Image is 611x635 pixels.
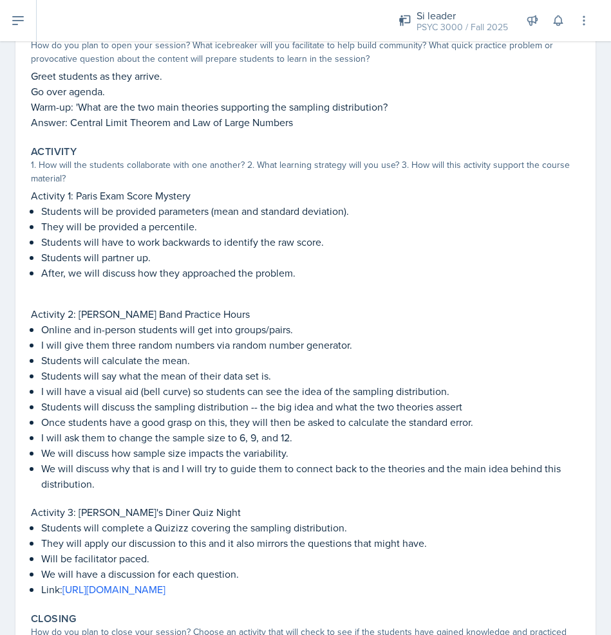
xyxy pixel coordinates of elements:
p: Students will say what the mean of their data set is. [41,368,580,383]
p: Answer: Central Limit Theorem and Law of Large Numbers [31,115,580,130]
p: Warm-up: 'What are the two main theories supporting the sampling distribution? [31,99,580,115]
p: Greet students as they arrive. [31,68,580,84]
p: Activity 2: [PERSON_NAME] Band Practice Hours [31,306,580,322]
p: Students will be provided parameters (mean and standard deviation). [41,203,580,219]
p: Students will complete a Quizizz covering the sampling distribution. [41,520,580,535]
p: Link: [41,582,580,597]
div: PSYC 3000 / Fall 2025 [417,21,508,34]
p: Online and in-person students will get into groups/pairs. [41,322,580,337]
div: 1. How will the students collaborate with one another? 2. What learning strategy will you use? 3.... [31,158,580,185]
label: Activity [31,145,77,158]
p: Activity 3: [PERSON_NAME]'s Diner Quiz Night [31,504,580,520]
div: How do you plan to open your session? What icebreaker will you facilitate to help build community... [31,39,580,66]
a: [URL][DOMAIN_NAME] [62,582,165,596]
p: Students will calculate the mean. [41,353,580,368]
p: We will have a discussion for each question. [41,566,580,582]
p: Activity 1: Paris Exam Score Mystery [31,188,580,203]
p: Students will have to work backwards to identify the raw score. [41,234,580,250]
p: I will ask them to change the sample size to 6, 9, and 12. [41,430,580,445]
p: I will have a visual aid (bell curve) so students can see the idea of the sampling distribution. [41,383,580,399]
p: Will be facilitator paced. [41,551,580,566]
p: Go over agenda. [31,84,580,99]
p: Once students have a good grasp on this, they will then be asked to calculate the standard error. [41,414,580,430]
label: Closing [31,612,77,625]
p: We will discuss why that is and I will try to guide them to connect back to the theories and the ... [41,461,580,492]
p: Students will partner up. [41,250,580,265]
p: They will be provided a percentile. [41,219,580,234]
div: Si leader [417,8,508,23]
p: After, we will discuss how they approached the problem. [41,265,580,281]
p: They will apply our discussion to this and it also mirrors the questions that might have. [41,535,580,551]
p: Students will discuss the sampling distribution -- the big idea and what the two theories assert [41,399,580,414]
p: I will give them three random numbers via random number generator. [41,337,580,353]
p: We will discuss how sample size impacts the variability. [41,445,580,461]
